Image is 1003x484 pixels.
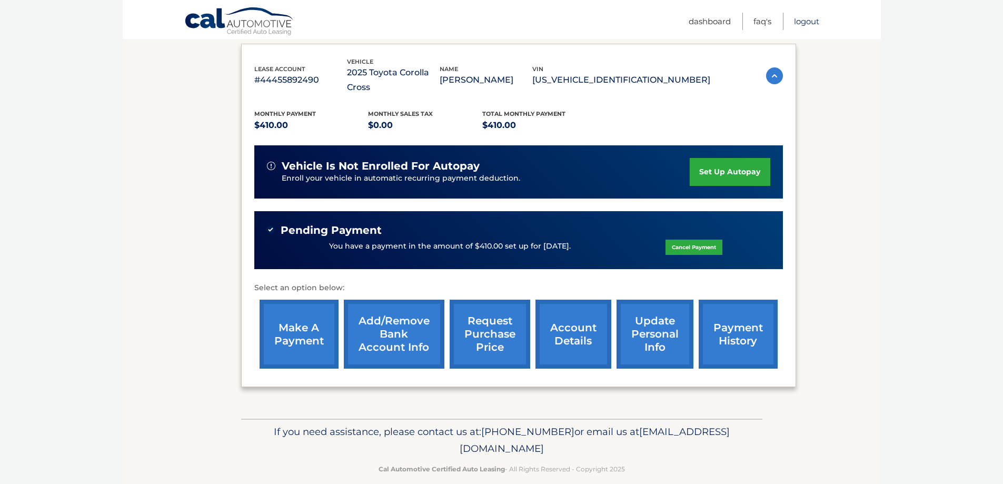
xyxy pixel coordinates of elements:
[482,110,565,117] span: Total Monthly Payment
[347,65,440,95] p: 2025 Toyota Corolla Cross
[344,300,444,369] a: Add/Remove bank account info
[281,224,382,237] span: Pending Payment
[690,158,770,186] a: set up autopay
[254,282,783,294] p: Select an option below:
[254,65,305,73] span: lease account
[481,426,574,438] span: [PHONE_NUMBER]
[699,300,778,369] a: payment history
[766,67,783,84] img: accordion-active.svg
[794,13,819,30] a: Logout
[450,300,530,369] a: request purchase price
[617,300,693,369] a: update personal info
[440,65,458,73] span: name
[267,226,274,233] img: check-green.svg
[379,465,505,473] strong: Cal Automotive Certified Auto Leasing
[254,73,347,87] p: #44455892490
[482,118,597,133] p: $410.00
[184,7,295,37] a: Cal Automotive
[329,241,571,252] p: You have a payment in the amount of $410.00 set up for [DATE].
[666,240,722,255] a: Cancel Payment
[248,463,756,475] p: - All Rights Reserved - Copyright 2025
[347,58,373,65] span: vehicle
[753,13,771,30] a: FAQ's
[460,426,730,455] span: [EMAIL_ADDRESS][DOMAIN_NAME]
[282,160,480,173] span: vehicle is not enrolled for autopay
[248,423,756,457] p: If you need assistance, please contact us at: or email us at
[532,73,710,87] p: [US_VEHICLE_IDENTIFICATION_NUMBER]
[254,110,316,117] span: Monthly Payment
[267,162,275,170] img: alert-white.svg
[254,118,369,133] p: $410.00
[532,65,543,73] span: vin
[260,300,339,369] a: make a payment
[689,13,731,30] a: Dashboard
[440,73,532,87] p: [PERSON_NAME]
[368,110,433,117] span: Monthly sales Tax
[282,173,690,184] p: Enroll your vehicle in automatic recurring payment deduction.
[368,118,482,133] p: $0.00
[535,300,611,369] a: account details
